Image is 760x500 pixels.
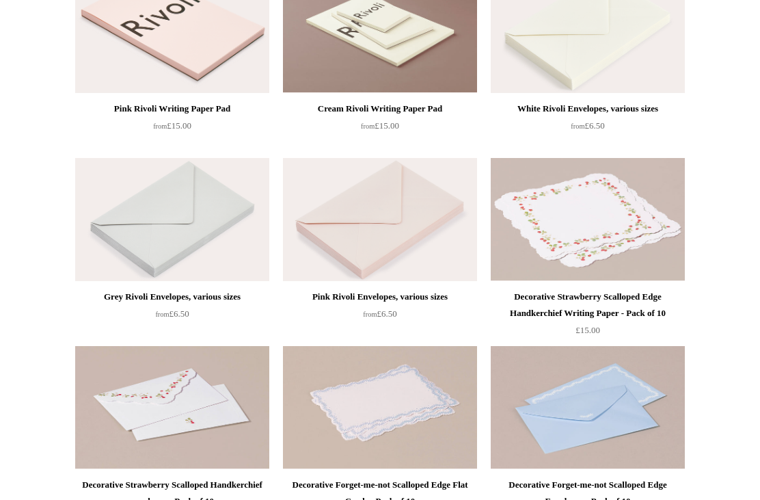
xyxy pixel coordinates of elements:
[491,159,685,282] a: Decorative Strawberry Scalloped Edge Handkerchief Writing Paper - Pack of 10 Decorative Strawberr...
[363,311,377,319] span: from
[75,159,269,282] a: Grey Rivoli Envelopes, various sizes Grey Rivoli Envelopes, various sizes
[75,101,269,157] a: Pink Rivoli Writing Paper Pad from£15.00
[571,123,584,131] span: from
[153,121,191,131] span: £15.00
[575,326,600,336] span: £15.00
[75,289,269,345] a: Grey Rivoli Envelopes, various sizes from£6.50
[75,347,269,470] a: Decorative Strawberry Scalloped Handkerchief envelopes - Pack of 10 Decorative Strawberry Scallop...
[155,311,169,319] span: from
[283,289,477,345] a: Pink Rivoli Envelopes, various sizes from£6.50
[79,289,266,306] div: Grey Rivoli Envelopes, various sizes
[286,289,474,306] div: Pink Rivoli Envelopes, various sizes
[75,159,269,282] img: Grey Rivoli Envelopes, various sizes
[283,159,477,282] img: Pink Rivoli Envelopes, various sizes
[286,101,474,118] div: Cream Rivoli Writing Paper Pad
[494,289,681,322] div: Decorative Strawberry Scalloped Edge Handkerchief Writing Paper - Pack of 10
[75,347,269,470] img: Decorative Strawberry Scalloped Handkerchief envelopes - Pack of 10
[491,347,685,470] a: Decorative Forget-me-not Scalloped Edge Envelopes - Pack of 10 Decorative Forget-me-not Scalloped...
[491,347,685,470] img: Decorative Forget-me-not Scalloped Edge Envelopes - Pack of 10
[491,289,685,345] a: Decorative Strawberry Scalloped Edge Handkerchief Writing Paper - Pack of 10 £15.00
[494,101,681,118] div: White Rivoli Envelopes, various sizes
[283,347,477,470] img: Decorative Forget-me-not Scalloped Edge Flat Cards - Pack of 10
[283,159,477,282] a: Pink Rivoli Envelopes, various sizes Pink Rivoli Envelopes, various sizes
[361,121,399,131] span: £15.00
[283,347,477,470] a: Decorative Forget-me-not Scalloped Edge Flat Cards - Pack of 10 Decorative Forget-me-not Scallope...
[571,121,604,131] span: £6.50
[79,101,266,118] div: Pink Rivoli Writing Paper Pad
[153,123,167,131] span: from
[155,309,189,319] span: £6.50
[491,159,685,282] img: Decorative Strawberry Scalloped Edge Handkerchief Writing Paper - Pack of 10
[363,309,396,319] span: £6.50
[283,101,477,157] a: Cream Rivoli Writing Paper Pad from£15.00
[361,123,375,131] span: from
[491,101,685,157] a: White Rivoli Envelopes, various sizes from£6.50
